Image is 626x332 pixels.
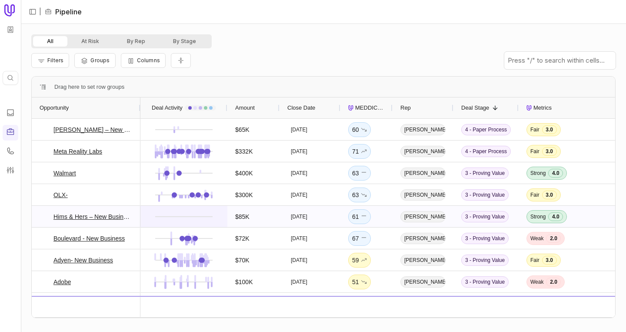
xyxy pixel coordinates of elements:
button: Columns [121,53,166,68]
button: Filter Pipeline [31,53,69,68]
span: [PERSON_NAME] [400,255,446,266]
time: [DATE] [291,170,307,177]
span: 4.0 [548,212,563,221]
span: 3 - Proving Value [461,276,509,288]
input: Press "/" to search within cells... [504,52,616,69]
span: Weak [530,278,543,285]
span: 3 - Proving Value [461,168,509,179]
a: Hims & Hers – New Business [53,211,133,222]
a: OLX- [53,190,68,200]
time: [DATE] [291,235,307,242]
span: [PERSON_NAME] [400,168,446,179]
span: 4 - Paper Process [461,146,511,157]
time: [DATE] [291,126,307,133]
span: MEDDICC Score [355,103,385,113]
span: [PERSON_NAME] [400,146,446,157]
span: Opportunity [40,103,69,113]
button: By Rep [113,36,159,47]
div: $85K [235,211,250,222]
span: 3 - Proving Value [461,233,509,244]
span: Weak [530,235,543,242]
button: Workspace [4,23,17,36]
span: 3.0 [542,256,557,265]
div: 67 [352,233,367,244]
span: 2.0 [546,278,561,286]
time: [DATE] [291,213,307,220]
div: 63 [352,168,367,178]
div: 51 [352,277,367,287]
div: $400K [235,168,253,178]
span: Fair [530,191,539,198]
span: Fair [530,148,539,155]
span: 3 - Proving Value [461,211,509,222]
span: Fair [530,126,539,133]
span: No change [361,211,367,222]
span: [PERSON_NAME] [400,233,446,244]
div: MEDDICC Score [348,97,385,118]
div: $100K [235,277,253,287]
span: 4.0 [548,169,563,178]
span: Strong [530,213,546,220]
span: | [39,7,41,17]
a: Meta Reality Labs [53,146,102,157]
a: [PERSON_NAME] – New Business [53,124,133,135]
div: $72K [235,233,250,244]
span: 3 - Proving Value [461,255,509,266]
span: No change [361,168,367,178]
button: All [33,36,67,47]
span: Filters [47,57,63,64]
span: [PERSON_NAME] [400,211,446,222]
div: 59 [352,255,367,265]
div: 63 [352,190,367,200]
a: Walmart [53,168,76,178]
span: Groups [90,57,110,64]
button: Expand sidebar [26,5,39,18]
div: 61 [352,211,367,222]
div: $300K [235,190,253,200]
span: 2.5 [546,299,561,308]
div: $70K [235,255,250,265]
button: Group Pipeline [74,53,115,68]
li: Pipeline [45,7,82,17]
a: Boulevard - New Business [53,233,125,244]
span: Deal Stage [461,103,489,113]
time: [DATE] [291,148,307,155]
div: $332K [235,146,253,157]
span: Rep [400,103,411,113]
a: Adobe [53,277,71,287]
span: Amount [235,103,255,113]
span: Metrics [533,103,552,113]
a: Netflix - Upsell/Renewal [53,298,118,309]
div: 60 [352,124,367,135]
span: No change [361,233,367,244]
span: [PERSON_NAME] [400,189,446,201]
span: Weak [530,300,543,307]
span: Fair [530,257,539,264]
button: By Stage [159,36,210,47]
span: 3 - Proving Value [461,298,509,309]
time: [DATE] [291,257,307,264]
span: 4 - Paper Process [461,124,511,135]
time: [DATE] [291,191,307,198]
span: Deal Activity [152,103,183,113]
span: Drag here to set row groups [54,82,124,92]
time: [DATE] [291,278,307,285]
span: Close Date [287,103,315,113]
span: [PERSON_NAME] [400,298,446,309]
span: 3.0 [542,147,557,156]
a: Adyen- New Business [53,255,113,265]
span: [PERSON_NAME] [400,124,446,135]
div: $65K [235,124,250,135]
span: [PERSON_NAME] [400,276,446,288]
span: 3.0 [542,191,557,199]
div: 59 [352,298,367,309]
time: [DATE] [291,300,307,307]
div: Row Groups [54,82,124,92]
span: 3.0 [542,125,557,134]
button: At Risk [67,36,113,47]
span: Columns [137,57,160,64]
div: $400K [235,298,253,309]
button: Collapse all rows [171,53,191,68]
span: 3 - Proving Value [461,189,509,201]
span: Strong [530,170,546,177]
